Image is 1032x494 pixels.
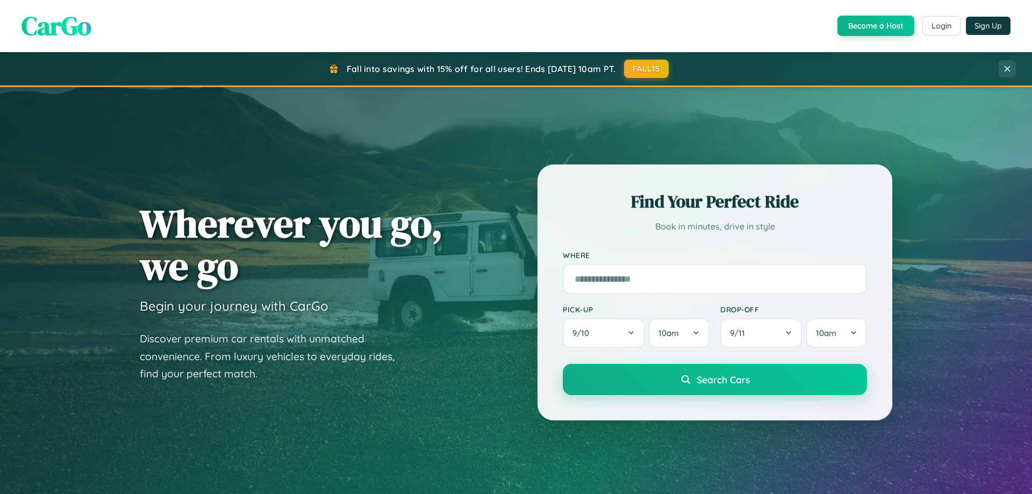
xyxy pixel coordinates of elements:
[563,219,867,234] p: Book in minutes, drive in style
[966,17,1010,35] button: Sign Up
[347,63,616,74] span: Fall into savings with 15% off for all users! Ends [DATE] 10am PT.
[697,374,750,385] span: Search Cars
[563,190,867,213] h2: Find Your Perfect Ride
[837,16,914,36] button: Become a Host
[720,305,867,314] label: Drop-off
[730,328,750,338] span: 9 / 11
[649,318,709,348] button: 10am
[563,364,867,395] button: Search Cars
[658,328,679,338] span: 10am
[922,16,961,35] button: Login
[140,330,408,383] p: Discover premium car rentals with unmatched convenience. From luxury vehicles to everyday rides, ...
[816,328,836,338] span: 10am
[624,60,669,78] button: FALL15
[563,318,644,348] button: 9/10
[806,318,867,348] button: 10am
[140,202,443,287] h1: Wherever you go, we go
[572,328,594,338] span: 9 / 10
[21,8,91,44] span: CarGo
[563,305,709,314] label: Pick-up
[563,250,867,260] label: Where
[140,298,328,314] h3: Begin your journey with CarGo
[720,318,802,348] button: 9/11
